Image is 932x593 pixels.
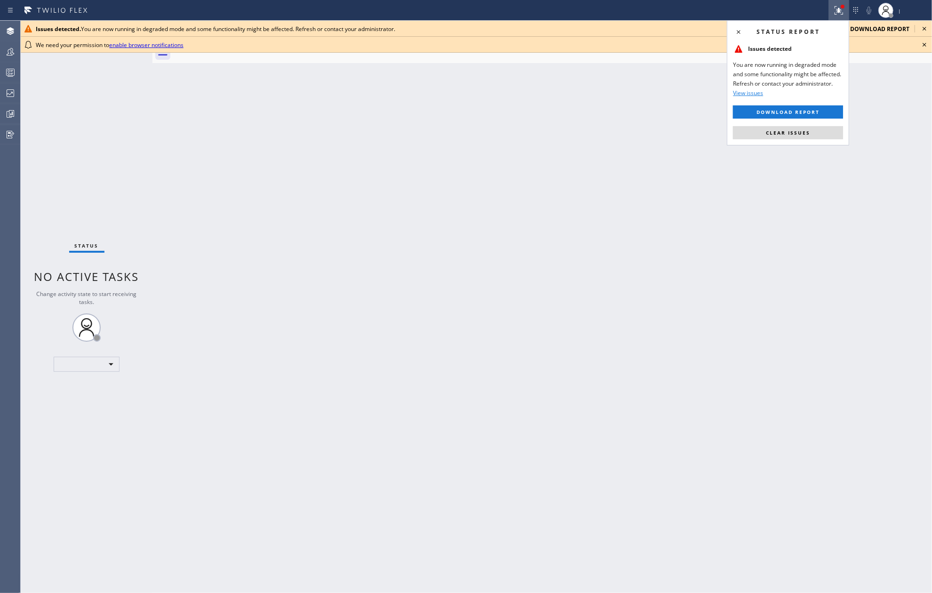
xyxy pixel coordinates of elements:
b: Issues detected. [36,25,81,33]
span: We need your permission to [36,41,183,49]
button: Mute [862,4,876,17]
div: You are now running in degraded mode and some functionality might be affected. Refresh or contact... [36,25,806,33]
span: | [898,8,901,14]
span: No active tasks [34,269,139,284]
span: download report [850,25,909,33]
span: Change activity state to start receiving tasks. [37,290,137,306]
a: enable browser notifications [109,41,183,49]
div: ​ [54,357,119,372]
span: Status [75,242,99,249]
